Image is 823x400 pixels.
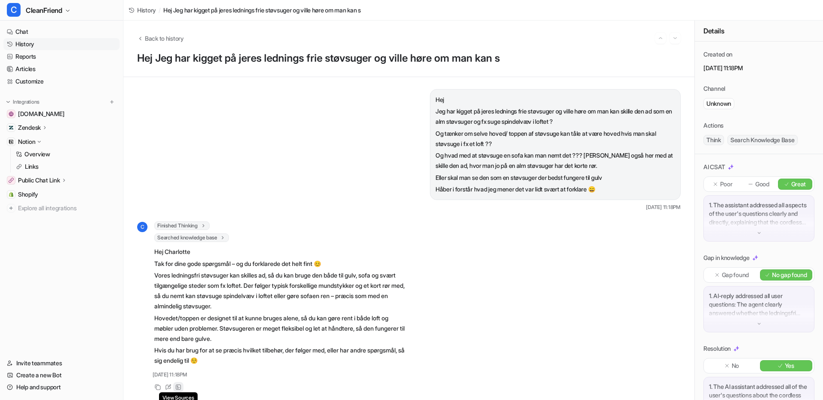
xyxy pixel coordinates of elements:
p: Great [791,180,806,188]
p: Hej Charlotte [154,247,405,257]
p: Poor [720,180,733,188]
img: Shopify [9,192,14,197]
p: Gap found [722,271,749,279]
p: No [732,361,739,370]
button: Back to history [137,34,184,43]
a: Overview [12,148,120,160]
p: Og hvad med at støvsuge en sofa kan man nemt det ??? [PERSON_NAME] også her med at skille den ad,... [436,150,675,171]
p: Håber i forstår hvad jeg mener det var lidt svært at forklare 😄 [436,184,675,194]
span: Searched knowledge base [154,233,229,242]
span: Think [703,135,724,145]
span: CleanFriend [26,4,63,16]
p: Jeg har kigget på jeres lednings frie støvsuger og ville høre om man kan skille den ad som en alm... [436,106,675,127]
span: Hej Jeg har kigget på jeres lednings frie støvsuger og ville høre om man kan s [163,6,361,15]
p: Created on [703,50,733,59]
a: Reports [3,51,120,63]
button: Integrations [3,98,42,106]
img: Public Chat Link [9,178,14,183]
span: Finished Thinking [154,221,210,230]
span: Shopify [18,190,38,199]
p: Gap in knowledge [703,254,750,262]
p: Resolution [703,344,731,353]
a: History [129,6,156,15]
h1: Hej Jeg har kigget på jeres lednings frie støvsuger og ville høre om man kan s [137,52,681,65]
img: explore all integrations [7,204,15,212]
img: cleanfriend.dk [9,111,14,116]
a: Help and support [3,381,120,393]
a: Chat [3,26,120,38]
p: Channel [703,84,725,93]
a: Articles [3,63,120,75]
p: Good [755,180,769,188]
span: C [7,3,21,17]
p: 1. AI-reply addressed all user questions: The agent clearly answered whether the ledningsfri støv... [709,292,809,317]
p: AI CSAT [703,163,725,171]
span: [DOMAIN_NAME] [18,110,64,118]
p: Overview [24,150,50,158]
img: menu_add.svg [109,99,115,105]
img: down-arrow [756,230,762,236]
img: expand menu [5,99,11,105]
span: C [137,222,147,232]
p: Integrations [13,99,39,105]
a: cleanfriend.dk[DOMAIN_NAME] [3,108,120,120]
p: Eller skal man se den som en støvsuger der bedst fungere til gulv [436,173,675,183]
span: Explore all integrations [18,201,116,215]
img: down-arrow [756,321,762,327]
a: Links [12,161,120,173]
p: Hovedet/toppen er designet til at kunne bruges alene, så du kan gøre rent i både loft og møbler u... [154,313,405,344]
span: Search Knowledge Base [727,135,798,145]
img: Zendesk [9,125,14,130]
p: Public Chat Link [18,176,60,185]
button: Go to next session [670,33,681,44]
p: Tak for dine gode spørgsmål – og du forklarede det helt fint 😊 [154,259,405,269]
span: [DATE] 11:18PM [646,203,681,211]
a: Invite teammates [3,357,120,369]
a: ShopifyShopify [3,188,120,200]
span: Back to history [145,34,184,43]
p: 1. The assistant addressed all aspects of the user's questions clearly and directly, explaining t... [709,201,809,227]
img: Previous session [658,34,664,42]
p: Hvis du har brug for at se præcis hvilket tilbehør, der følger med, eller har andre spørgsmål, så... [154,345,405,366]
p: Actions [703,121,724,130]
p: Zendesk [18,123,41,132]
p: Notion [18,137,35,146]
p: Links [25,162,39,171]
img: Notion [9,139,14,144]
p: Og tænker om selve hoved/ toppen af støvsuge kan tåle at være hoved hvis man skal støvsuge i fx e... [436,128,675,149]
div: Details [695,21,823,42]
a: History [3,38,120,50]
img: Next session [672,34,678,42]
span: History [137,6,156,15]
a: Create a new Bot [3,369,120,381]
a: Explore all integrations [3,202,120,214]
span: [DATE] 11:18PM [153,371,187,379]
a: Customize [3,75,120,87]
p: Hej [436,95,675,105]
p: Yes [785,361,794,370]
p: Vores ledningsfri støvsuger kan skilles ad, så du kan bruge den både til gulv, sofa og svært tilg... [154,270,405,311]
p: Unknown [706,99,731,108]
span: / [159,6,161,15]
p: No gap found [772,271,807,279]
p: [DATE] 11:18PM [703,64,814,72]
button: Go to previous session [655,33,666,44]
